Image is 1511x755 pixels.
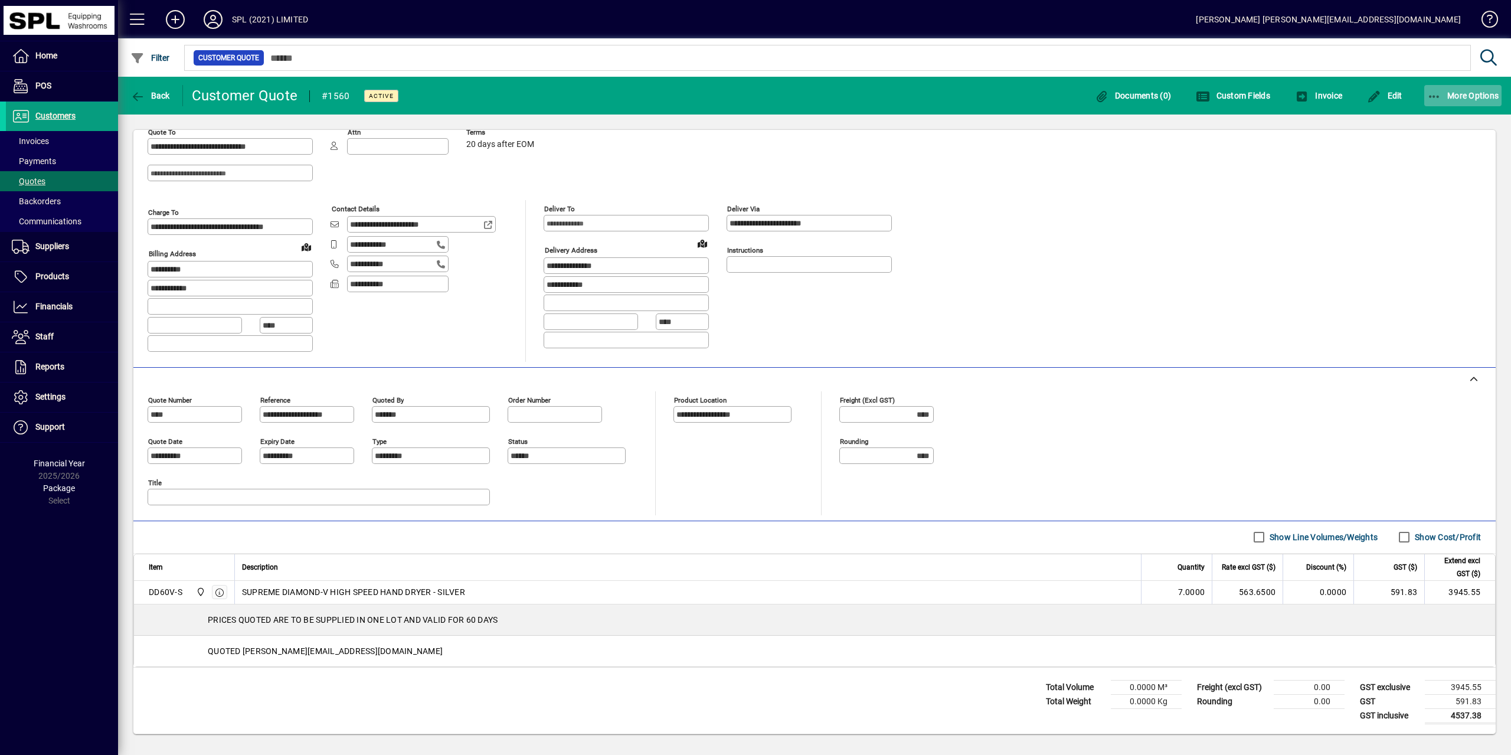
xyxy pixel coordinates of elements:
[1040,694,1111,708] td: Total Weight
[1367,91,1402,100] span: Edit
[1295,91,1342,100] span: Invoice
[1191,680,1274,694] td: Freight (excl GST)
[348,128,361,136] mat-label: Attn
[372,437,387,445] mat-label: Type
[1040,680,1111,694] td: Total Volume
[149,586,182,598] div: DD60V-S
[6,262,118,292] a: Products
[260,396,290,404] mat-label: Reference
[6,413,118,442] a: Support
[1219,586,1275,598] div: 563.6500
[127,47,173,68] button: Filter
[12,177,45,186] span: Quotes
[242,561,278,574] span: Description
[508,437,528,445] mat-label: Status
[840,396,895,404] mat-label: Freight (excl GST)
[1196,10,1461,29] div: [PERSON_NAME] [PERSON_NAME][EMAIL_ADDRESS][DOMAIN_NAME]
[6,352,118,382] a: Reports
[148,128,176,136] mat-label: Quote To
[1354,694,1425,708] td: GST
[130,53,170,63] span: Filter
[693,234,712,253] a: View on map
[1425,708,1496,723] td: 4537.38
[6,191,118,211] a: Backorders
[369,92,394,100] span: Active
[1196,91,1270,100] span: Custom Fields
[35,332,54,341] span: Staff
[193,586,207,599] span: SPL (2021) Limited
[1274,680,1345,694] td: 0.00
[1425,680,1496,694] td: 3945.55
[148,208,179,217] mat-label: Charge To
[260,437,295,445] mat-label: Expiry date
[1283,581,1353,604] td: 0.0000
[35,81,51,90] span: POS
[6,322,118,352] a: Staff
[134,636,1495,666] div: QUOTED [PERSON_NAME][EMAIL_ADDRESS][DOMAIN_NAME]
[840,437,868,445] mat-label: Rounding
[1111,694,1182,708] td: 0.0000 Kg
[1111,680,1182,694] td: 0.0000 M³
[130,91,170,100] span: Back
[35,422,65,432] span: Support
[6,383,118,412] a: Settings
[1427,91,1499,100] span: More Options
[1292,85,1345,106] button: Invoice
[35,241,69,251] span: Suppliers
[6,151,118,171] a: Payments
[1425,694,1496,708] td: 591.83
[1424,85,1502,106] button: More Options
[544,205,575,213] mat-label: Deliver To
[1354,680,1425,694] td: GST exclusive
[727,246,763,254] mat-label: Instructions
[1274,694,1345,708] td: 0.00
[1222,561,1275,574] span: Rate excl GST ($)
[156,9,194,30] button: Add
[194,9,232,30] button: Profile
[12,197,61,206] span: Backorders
[1306,561,1346,574] span: Discount (%)
[232,10,308,29] div: SPL (2021) LIMITED
[6,292,118,322] a: Financials
[35,302,73,311] span: Financials
[118,85,183,106] app-page-header-button: Back
[35,111,76,120] span: Customers
[466,140,534,149] span: 20 days after EOM
[322,87,349,106] div: #1560
[297,237,316,256] a: View on map
[35,392,66,401] span: Settings
[1412,531,1481,543] label: Show Cost/Profit
[1091,85,1174,106] button: Documents (0)
[192,86,298,105] div: Customer Quote
[12,136,49,146] span: Invoices
[12,217,81,226] span: Communications
[1394,561,1417,574] span: GST ($)
[372,396,404,404] mat-label: Quoted by
[1178,561,1205,574] span: Quantity
[43,483,75,493] span: Package
[6,71,118,101] a: POS
[148,478,162,486] mat-label: Title
[34,459,85,468] span: Financial Year
[466,129,537,136] span: Terms
[134,604,1495,635] div: PRICES QUOTED ARE TO BE SUPPLIED IN ONE LOT AND VALID FOR 60 DAYS
[508,396,551,404] mat-label: Order number
[148,437,182,445] mat-label: Quote date
[12,156,56,166] span: Payments
[727,205,760,213] mat-label: Deliver via
[674,396,727,404] mat-label: Product location
[1424,581,1495,604] td: 3945.55
[6,131,118,151] a: Invoices
[1193,85,1273,106] button: Custom Fields
[242,586,465,598] span: SUPREME DIAMOND-V HIGH SPEED HAND DRYER - SILVER
[1094,91,1171,100] span: Documents (0)
[1432,554,1480,580] span: Extend excl GST ($)
[6,232,118,262] a: Suppliers
[127,85,173,106] button: Back
[35,51,57,60] span: Home
[1353,581,1424,604] td: 591.83
[1354,708,1425,723] td: GST inclusive
[35,362,64,371] span: Reports
[6,171,118,191] a: Quotes
[1267,531,1378,543] label: Show Line Volumes/Weights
